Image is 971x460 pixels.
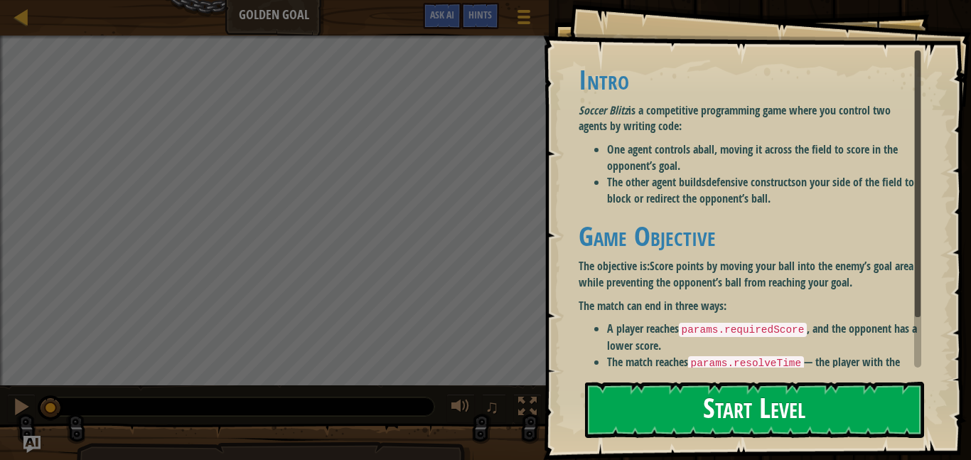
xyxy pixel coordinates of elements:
button: Toggle fullscreen [513,394,542,423]
span: ♫ [485,396,499,417]
p: The match can end in three ways: [579,298,921,314]
li: One agent controls a , moving it across the field to score in the opponent’s goal. [607,141,921,174]
button: Ask AI [23,436,41,453]
h1: Intro [579,65,921,95]
button: Show game menu [506,3,542,36]
code: params.resolveTime [688,356,804,370]
p: The objective is: [579,258,921,291]
li: The match reaches — the player with the higher score wins. [607,354,921,387]
em: Soccer Blitz [579,102,628,118]
button: Adjust volume [446,394,475,423]
button: Start Level [585,382,924,438]
span: Ask AI [430,8,454,21]
li: A player reaches , and the opponent has a lower score. [607,321,921,353]
button: Ask AI [423,3,461,29]
p: is a competitive programming game where you control two agents by writing code: [579,102,921,135]
button: ♫ [482,394,506,423]
button: Ctrl + P: Pause [7,394,36,423]
strong: defensive constructs [706,174,795,190]
code: params.requiredScore [679,323,808,337]
h1: Game Objective [579,221,921,251]
li: The other agent builds on your side of the field to block or redirect the opponent’s ball. [607,174,921,207]
strong: Score points by moving your ball into the enemy’s goal area while preventing the opponent’s ball ... [579,258,913,290]
strong: ball [698,141,714,157]
span: Hints [468,8,492,21]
